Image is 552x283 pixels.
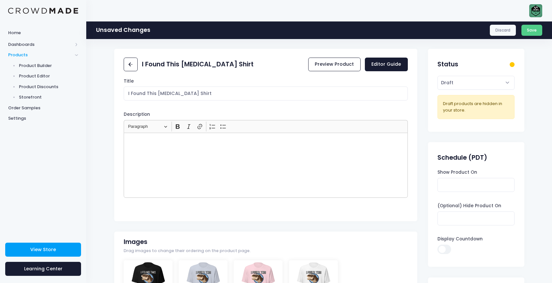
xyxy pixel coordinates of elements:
label: Description [124,111,150,118]
span: Drag images to change their ordering on the product page. [124,248,251,254]
div: Draft products are hidden in your store. [443,101,509,113]
span: Product Editor [19,73,78,79]
label: Show Product On [437,169,477,176]
span: Storefront [19,94,78,101]
span: Product Discounts [19,84,78,90]
img: Logo [8,8,78,14]
span: Learning Center [24,265,62,272]
span: Home [8,30,78,36]
label: (Optional) Hide Product On [437,203,501,209]
span: Paragraph [128,123,162,130]
h2: Status [437,61,458,68]
span: Product Builder [19,62,78,69]
span: View Store [30,246,56,253]
div: Editor toolbar [124,120,408,133]
label: Display Countdown [437,236,483,242]
h2: Schedule (PDT) [437,154,487,161]
button: Paragraph [125,122,170,132]
a: Preview Product [308,58,361,72]
label: Title [124,78,134,85]
a: View Store [5,243,81,257]
h1: Unsaved Changes [96,27,150,34]
img: User [529,4,542,17]
span: Order Samples [8,105,78,111]
div: Rich Text Editor, main [124,133,408,198]
h2: I Found This [MEDICAL_DATA] Shirt [142,61,254,68]
h2: Images [124,238,147,246]
span: Products [8,52,73,58]
a: Discard [490,25,516,36]
span: Settings [8,115,78,122]
span: Dashboards [8,41,73,48]
a: Editor Guide [365,58,408,72]
a: Learning Center [5,262,81,276]
button: Save [521,25,543,36]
